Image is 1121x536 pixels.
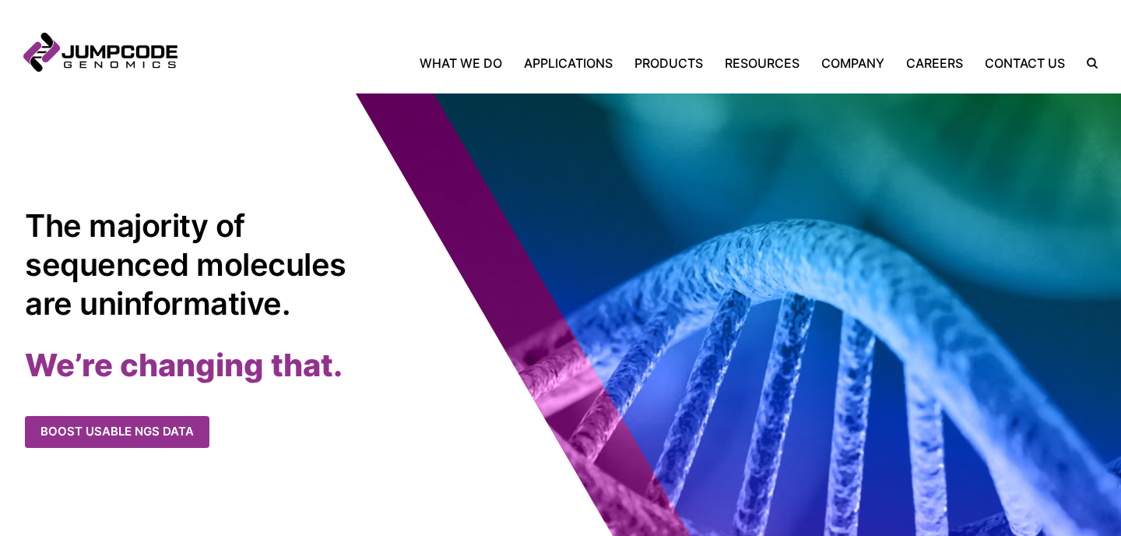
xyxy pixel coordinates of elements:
a: Boost usable NGS data [25,416,209,448]
a: Careers [895,54,974,72]
a: Company [810,54,895,72]
h1: The majority of sequenced molecules are uninformative. [25,206,356,323]
label: Search the site. [1076,58,1098,69]
nav: Primary Navigation [177,54,1076,72]
a: Contact Us [974,54,1076,72]
a: Resources [714,54,810,72]
h2: We’re changing that. [25,346,585,385]
a: What We Do [420,54,513,72]
a: Products [624,54,714,72]
a: Applications [513,54,624,72]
